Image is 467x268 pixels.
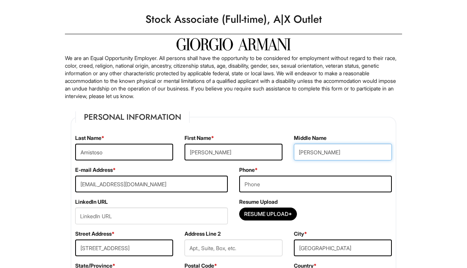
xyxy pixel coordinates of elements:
[75,111,190,123] legend: Personal Information
[185,239,282,256] input: Apt., Suite, Box, etc.
[75,239,173,256] input: Street Address
[177,38,290,51] img: Giorgio Armani
[294,144,392,160] input: Middle Name
[239,176,392,192] input: Phone
[75,166,116,174] label: E-mail Address
[239,198,278,206] label: Resume Upload
[75,134,104,142] label: Last Name
[185,230,221,238] label: Address Line 2
[75,144,173,160] input: Last Name
[75,208,228,224] input: LinkedIn URL
[185,134,214,142] label: First Name
[65,54,402,100] p: We are an Equal Opportunity Employer. All persons shall have the opportunity to be considered for...
[239,166,258,174] label: Phone
[75,176,228,192] input: E-mail Address
[294,230,307,238] label: City
[75,230,115,238] label: Street Address
[61,9,406,30] h1: Stock Associate (Full-time), A|X Outlet
[185,144,282,160] input: First Name
[294,239,392,256] input: City
[294,134,327,142] label: Middle Name
[75,198,108,206] label: LinkedIn URL
[239,208,297,220] button: Resume Upload*Resume Upload*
